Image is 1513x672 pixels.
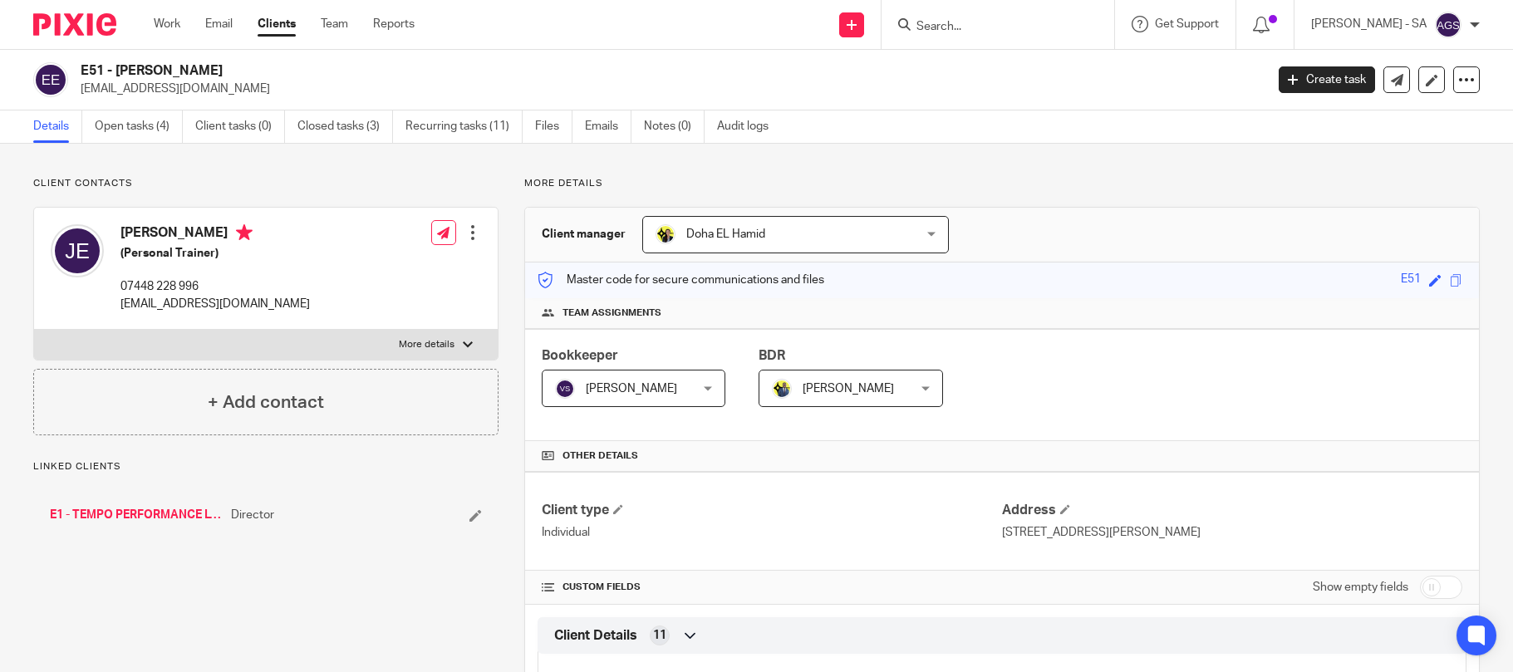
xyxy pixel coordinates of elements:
[81,81,1254,97] p: [EMAIL_ADDRESS][DOMAIN_NAME]
[95,110,183,143] a: Open tasks (4)
[656,224,675,244] img: Doha-Starbridge.jpg
[1279,66,1375,93] a: Create task
[33,62,68,97] img: svg%3E
[195,110,285,143] a: Client tasks (0)
[258,16,296,32] a: Clients
[585,110,631,143] a: Emails
[772,379,792,399] img: Dennis-Starbridge.jpg
[803,383,894,395] span: [PERSON_NAME]
[321,16,348,32] a: Team
[33,110,82,143] a: Details
[208,390,324,415] h4: + Add contact
[555,379,575,399] img: svg%3E
[759,349,785,362] span: BDR
[205,16,233,32] a: Email
[81,62,1019,80] h2: E51 - [PERSON_NAME]
[236,224,253,241] i: Primary
[717,110,781,143] a: Audit logs
[297,110,393,143] a: Closed tasks (3)
[554,627,637,645] span: Client Details
[524,177,1480,190] p: More details
[405,110,523,143] a: Recurring tasks (11)
[51,224,104,277] img: svg%3E
[1002,502,1462,519] h4: Address
[586,383,677,395] span: [PERSON_NAME]
[542,226,626,243] h3: Client manager
[1435,12,1461,38] img: svg%3E
[686,228,765,240] span: Doha EL Hamid
[915,20,1064,35] input: Search
[33,460,499,473] p: Linked clients
[154,16,180,32] a: Work
[653,627,666,644] span: 11
[1313,579,1408,596] label: Show empty fields
[542,524,1002,541] p: Individual
[120,224,310,245] h4: [PERSON_NAME]
[120,245,310,262] h5: (Personal Trainer)
[538,272,824,288] p: Master code for secure communications and files
[120,296,310,312] p: [EMAIL_ADDRESS][DOMAIN_NAME]
[542,581,1002,594] h4: CUSTOM FIELDS
[1311,16,1427,32] p: [PERSON_NAME] - SA
[399,338,454,351] p: More details
[231,507,274,523] span: Director
[562,449,638,463] span: Other details
[33,177,499,190] p: Client contacts
[562,307,661,320] span: Team assignments
[33,13,116,36] img: Pixie
[373,16,415,32] a: Reports
[644,110,705,143] a: Notes (0)
[542,349,618,362] span: Bookkeeper
[535,110,572,143] a: Files
[120,278,310,295] p: 07448 228 996
[1002,524,1462,541] p: [STREET_ADDRESS][PERSON_NAME]
[1401,271,1421,290] div: E51
[1155,18,1219,30] span: Get Support
[542,502,1002,519] h4: Client type
[50,507,223,523] a: E1 - TEMPO PERFORMANCE LTD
